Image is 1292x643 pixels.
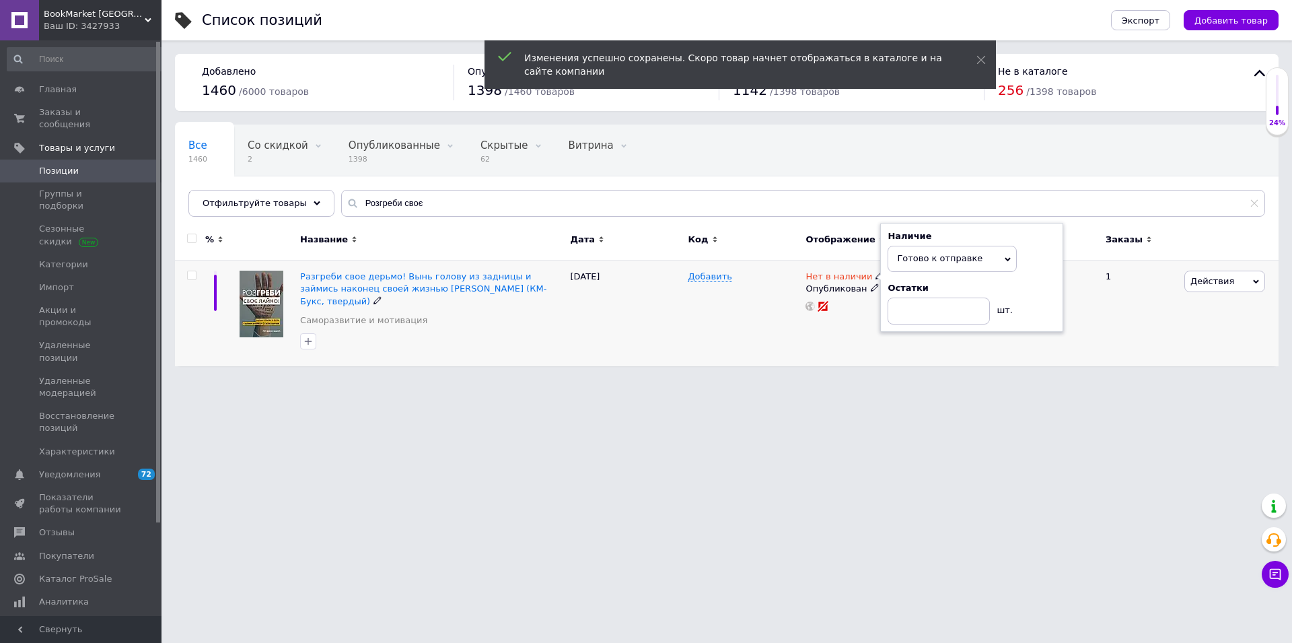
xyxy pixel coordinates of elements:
[138,469,155,480] span: 72
[1184,10,1279,30] button: Добавить товар
[248,139,308,151] span: Со скидкой
[300,314,427,327] a: Саморазвитие и мотивация
[188,191,279,203] span: Корневая группа
[239,86,309,97] span: / 6000 товаров
[480,139,528,151] span: Скрытые
[39,573,112,585] span: Каталог ProSale
[805,271,872,285] span: Нет в наличии
[188,154,207,164] span: 1460
[39,492,124,516] span: Показатели работы компании
[39,188,124,212] span: Группы и подборки
[39,339,124,364] span: Удаленные позиции
[39,223,124,247] span: Сезонные скидки
[39,281,74,294] span: Импорт
[205,234,214,246] span: %
[524,51,943,78] div: Изменения успешно сохранены. Скоро товар начнет отображаться в каталоге и на сайте компании
[202,82,236,98] span: 1460
[569,139,614,151] span: Витрина
[1106,234,1143,246] span: Заказы
[468,66,540,77] span: Опубликовано
[570,234,595,246] span: Дата
[1262,561,1289,588] button: Чат с покупателем
[188,139,207,151] span: Все
[39,165,79,177] span: Позиции
[39,106,124,131] span: Заказы и сообщения
[888,282,1056,294] div: Остатки
[39,410,124,434] span: Восстановление позиций
[1194,15,1268,26] span: Добавить товар
[805,283,970,295] div: Опубликован
[888,230,1056,242] div: Наличие
[7,47,166,71] input: Поиск
[688,234,708,246] span: Код
[480,154,528,164] span: 62
[44,8,145,20] span: BookMarket Украина
[300,234,348,246] span: Название
[39,550,94,562] span: Покупатели
[240,271,283,337] img: Разгреби свое дерьмо! Вынь голову из задницы и займись наконец своей жизнью Гери Джон Бишоп (КМ-Б...
[202,66,256,77] span: Добавлено
[39,446,115,458] span: Характеристики
[203,198,307,208] span: Отфильтруйте товары
[998,66,1068,77] span: Не в каталоге
[1098,261,1181,366] div: 1
[349,154,440,164] span: 1398
[349,139,440,151] span: Опубликованные
[1026,86,1096,97] span: / 1398 товаров
[39,596,89,608] span: Аналитика
[44,20,161,32] div: Ваш ID: 3427933
[897,253,982,263] span: Готово к отправке
[39,259,88,271] span: Категории
[805,234,875,246] span: Отображение
[39,527,75,539] span: Отзывы
[202,13,322,28] div: Список позиций
[39,83,77,96] span: Главная
[688,271,731,282] span: Добавить
[1111,10,1170,30] button: Экспорт
[248,154,308,164] span: 2
[1266,119,1288,128] div: 24%
[300,271,546,306] a: Разгреби свое дерьмо! Вынь голову из задницы и займись наконец своей жизнью [PERSON_NAME] (КМ-Бук...
[39,304,124,329] span: Акции и промокоды
[567,261,684,366] div: [DATE]
[468,82,502,98] span: 1398
[39,469,100,481] span: Уведомления
[39,142,115,154] span: Товары и услуги
[1190,276,1234,286] span: Действия
[1122,15,1159,26] span: Экспорт
[341,190,1265,217] input: Поиск по названию позиции, артикулу и поисковым запросам
[990,298,1017,316] div: шт.
[998,82,1024,98] span: 256
[39,375,124,399] span: Удаленные модерацией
